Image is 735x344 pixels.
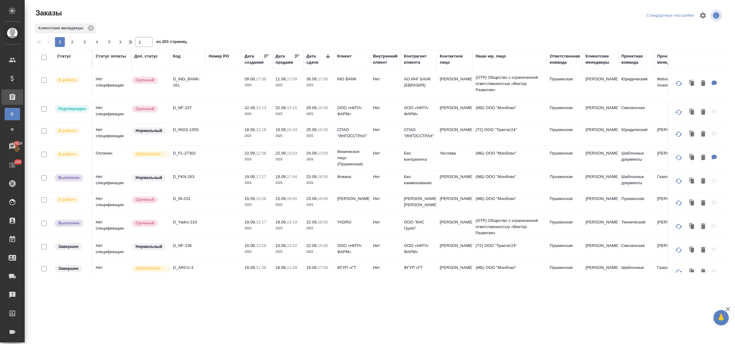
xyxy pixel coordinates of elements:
td: Пушкинская [547,261,582,283]
div: split button [645,11,695,20]
p: 13:28 [256,243,266,248]
p: Нет [373,174,398,180]
button: Обновить [671,127,686,142]
td: Нет спецификации [93,261,131,283]
p: 16:00 [287,196,297,201]
td: [PERSON_NAME] [437,171,472,192]
button: Клонировать [686,151,698,164]
span: Настроить таблицу [695,8,710,23]
p: D_ARCU-3 [173,265,203,271]
a: Ф [5,123,20,136]
td: Шаблонные документы [618,261,654,283]
div: Выставляется автоматически, если на указанный объем услуг необходимо больше времени в стандартном... [131,219,167,227]
p: 18.09, [275,265,287,270]
div: Выставляет ПМ после принятия заказа от КМа [54,150,89,159]
div: Дата создания [245,53,263,66]
p: 15:15 [287,105,297,110]
p: 19.09, [306,265,318,270]
div: Наше юр. лицо [476,53,506,59]
a: 292 [2,157,23,173]
td: Нет спецификации [93,102,131,123]
td: Пушкинская [547,240,582,261]
td: [PERSON_NAME] [654,216,690,238]
p: Нет [373,196,398,202]
td: [PERSON_NAME] [582,216,618,238]
td: Нет спецификации [93,240,131,261]
p: Срочный [136,220,154,226]
button: Клонировать [686,244,698,257]
p: D_Yadro-210 [173,219,203,225]
p: Завершен [58,265,78,272]
div: Выставляет ПМ после принятия заказа от КМа [54,76,89,84]
td: Шаблонные документы [618,171,654,192]
div: Статус по умолчанию для стандартных заказов [131,243,167,251]
button: Обновить [671,196,686,210]
td: Смоленская [618,240,654,261]
p: 17:38 [256,77,266,81]
p: Нет [373,219,398,225]
div: Дата продажи [275,53,294,66]
p: 15:34 [287,127,297,132]
td: [PERSON_NAME] [582,124,618,145]
p: Нормальный [136,175,162,181]
p: 2025 [275,225,300,231]
td: Газизов Ринат [654,261,690,283]
div: Проектные менеджеры [657,53,687,66]
p: 24.09, [306,151,318,155]
span: 5 [104,39,114,45]
td: [PERSON_NAME] [582,171,618,192]
p: 12:17 [256,220,266,224]
div: Ответственная команда [550,53,580,66]
p: 16:00 [318,220,328,224]
td: Пушкинская [547,193,582,214]
td: [PERSON_NAME] [654,147,690,169]
p: YADRO [337,219,367,225]
p: ФГУП «ГТ «Арктикуголь» [337,265,367,277]
span: 2 [67,39,77,45]
p: 15:58 [256,196,266,201]
p: Клиентские менеджеры [38,25,86,31]
p: 2025 [306,133,331,139]
p: 13:32 [287,243,297,248]
td: (OTP) Общество с ограниченной ответственностью «Вектор Развития» [472,214,547,239]
p: СПАО "ИНГОССТРАХ" [404,127,434,139]
div: Клиентские менеджеры [35,23,96,33]
button: Обновить [671,174,686,189]
td: [PERSON_NAME] [437,261,472,283]
p: 17:00 [318,77,328,81]
div: Выставляет КМ при направлении счета или после выполнения всех работ/сдачи заказа клиенту. Окончат... [54,243,89,251]
td: Пушкинская [547,124,582,145]
p: 11:39 [287,265,297,270]
p: ООО "КНС Групп" [404,219,434,231]
td: Пушкинская [547,147,582,169]
td: [PERSON_NAME] [437,193,472,214]
button: Обновить [671,76,686,91]
button: Клонировать [686,175,698,188]
p: В работе [58,151,76,157]
button: Удалить [698,106,708,119]
div: Контактное лицо [440,53,469,66]
td: [PERSON_NAME] [582,147,618,169]
div: Клиент [337,53,351,59]
p: 2025 [245,225,269,231]
p: 15:00 [318,105,328,110]
p: 13:00 [318,151,328,155]
p: Нет [373,265,398,271]
span: из 201 страниц [156,38,187,47]
div: Доп. статус [134,53,158,59]
p: 2025 [306,225,331,231]
p: ФГУП «ГТ «Арктикуголь» [404,265,434,277]
p: АО ИНГ БАНК (ЕВРАЗИЯ) [404,76,434,88]
p: Подтвержден [58,106,86,112]
p: 19.09, [275,127,287,132]
p: [DEMOGRAPHIC_DATA] [136,265,166,272]
p: 2025 [245,202,269,208]
p: D_NF-237 [173,105,203,111]
p: 15:00 [318,127,328,132]
p: Нет [373,127,398,133]
td: [PERSON_NAME] [437,124,472,145]
button: 5 [104,37,114,47]
p: В работе [58,77,76,83]
p: [DEMOGRAPHIC_DATA] [136,151,166,157]
p: 22.09, [245,151,256,155]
